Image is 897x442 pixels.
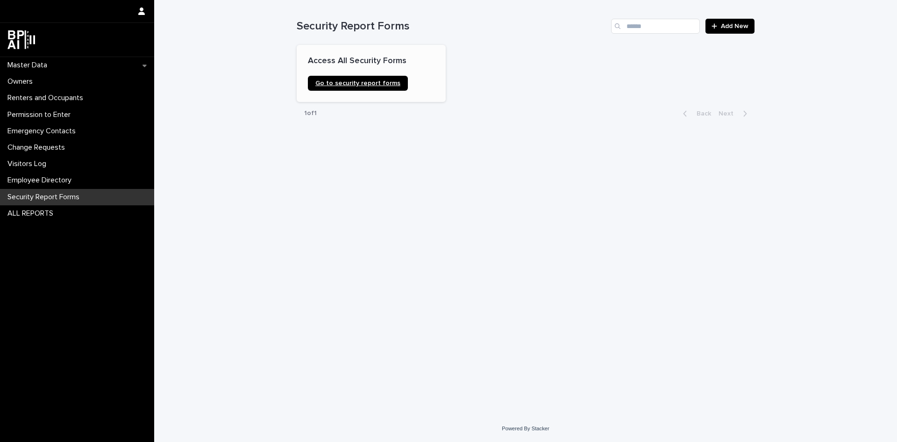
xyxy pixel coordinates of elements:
span: Next [719,110,739,117]
p: Security Report Forms [4,193,87,202]
img: dwgmcNfxSF6WIOOXiGgu [7,30,35,49]
p: Permission to Enter [4,110,78,119]
button: Back [676,109,715,118]
a: Add New [705,19,755,34]
a: Access All Security FormsGo to security report forms [297,45,446,102]
p: Master Data [4,61,55,70]
p: Employee Directory [4,176,79,185]
p: 1 of 1 [297,102,324,125]
p: Renters and Occupants [4,94,91,102]
a: Powered By Stacker [502,426,549,431]
p: Emergency Contacts [4,127,83,136]
p: Owners [4,77,40,86]
p: ALL REPORTS [4,209,61,218]
input: Search [611,19,700,34]
p: Visitors Log [4,159,54,168]
h1: Security Report Forms [297,20,607,33]
p: Change Requests [4,143,72,152]
button: Next [715,109,755,118]
span: Add New [721,23,748,29]
a: Go to security report forms [308,76,408,91]
span: Back [691,110,711,117]
span: Go to security report forms [315,80,400,87]
p: Access All Security Forms [308,56,434,66]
